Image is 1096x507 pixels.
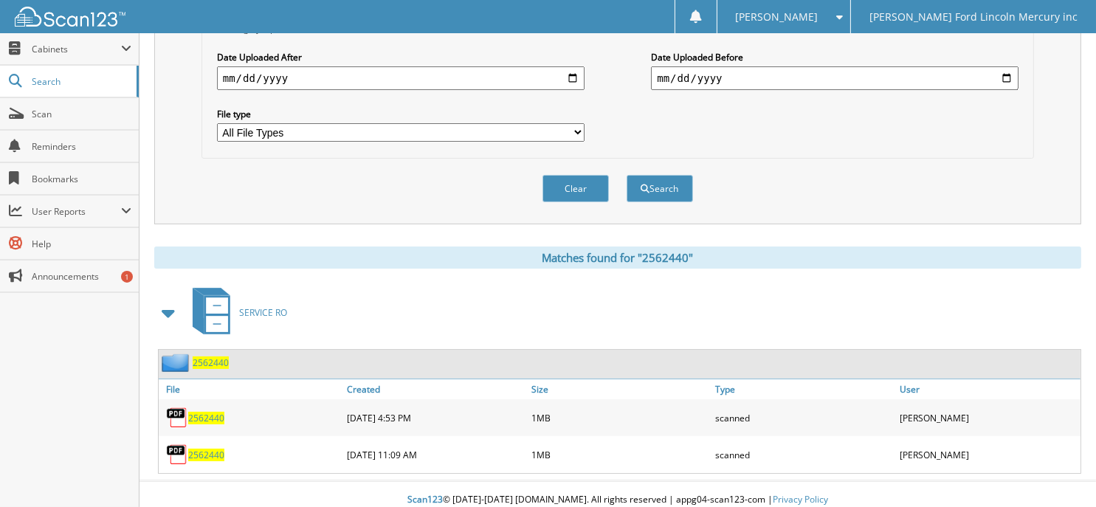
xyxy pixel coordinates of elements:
[217,51,585,63] label: Date Uploaded After
[528,379,712,399] a: Size
[1022,436,1096,507] iframe: Chat Widget
[773,493,828,506] a: Privacy Policy
[159,379,343,399] a: File
[896,379,1081,399] a: User
[343,379,528,399] a: Created
[32,173,131,185] span: Bookmarks
[193,356,229,369] a: 2562440
[896,440,1081,469] div: [PERSON_NAME]
[184,283,287,342] a: SERVICE RO
[343,403,528,432] div: [DATE] 4:53 PM
[217,66,585,90] input: start
[735,13,818,21] span: [PERSON_NAME]
[32,140,131,153] span: Reminders
[343,440,528,469] div: [DATE] 11:09 AM
[711,440,896,469] div: scanned
[869,13,1078,21] span: [PERSON_NAME] Ford Lincoln Mercury inc
[121,271,133,283] div: 1
[239,306,287,319] span: SERVICE RO
[627,175,693,202] button: Search
[528,403,712,432] div: 1MB
[162,353,193,372] img: folder2.png
[188,412,224,424] a: 2562440
[188,449,224,461] a: 2562440
[32,205,121,218] span: User Reports
[166,407,188,429] img: PDF.png
[32,270,131,283] span: Announcements
[528,440,712,469] div: 1MB
[651,51,1019,63] label: Date Uploaded Before
[542,175,609,202] button: Clear
[217,108,585,120] label: File type
[407,493,443,506] span: Scan123
[711,403,896,432] div: scanned
[32,43,121,55] span: Cabinets
[32,108,131,120] span: Scan
[15,7,125,27] img: scan123-logo-white.svg
[154,246,1081,269] div: Matches found for "2562440"
[896,403,1081,432] div: [PERSON_NAME]
[32,75,129,88] span: Search
[166,444,188,466] img: PDF.png
[711,379,896,399] a: Type
[651,66,1019,90] input: end
[32,238,131,250] span: Help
